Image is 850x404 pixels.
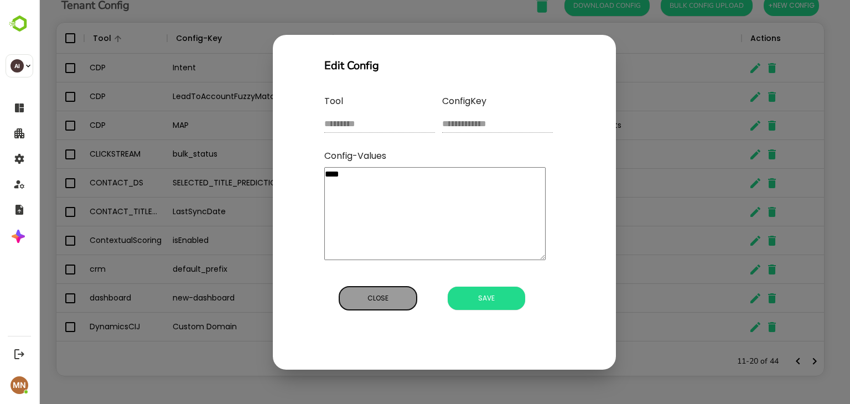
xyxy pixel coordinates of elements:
button: Close [300,287,378,310]
textarea: minimum height [286,167,507,260]
div: MN [11,376,28,394]
img: BambooboxLogoMark.f1c84d78b4c51b1a7b5f700c9845e183.svg [6,13,34,34]
span: Save [414,291,481,305]
label: Config-Values [286,149,348,163]
button: Logout [12,346,27,361]
button: Save [409,287,486,310]
label: Tool [286,95,396,108]
div: AI [11,59,24,72]
span: Close [306,291,372,305]
h2: Edit Config [286,57,340,75]
label: ConfigKey [403,95,514,108]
